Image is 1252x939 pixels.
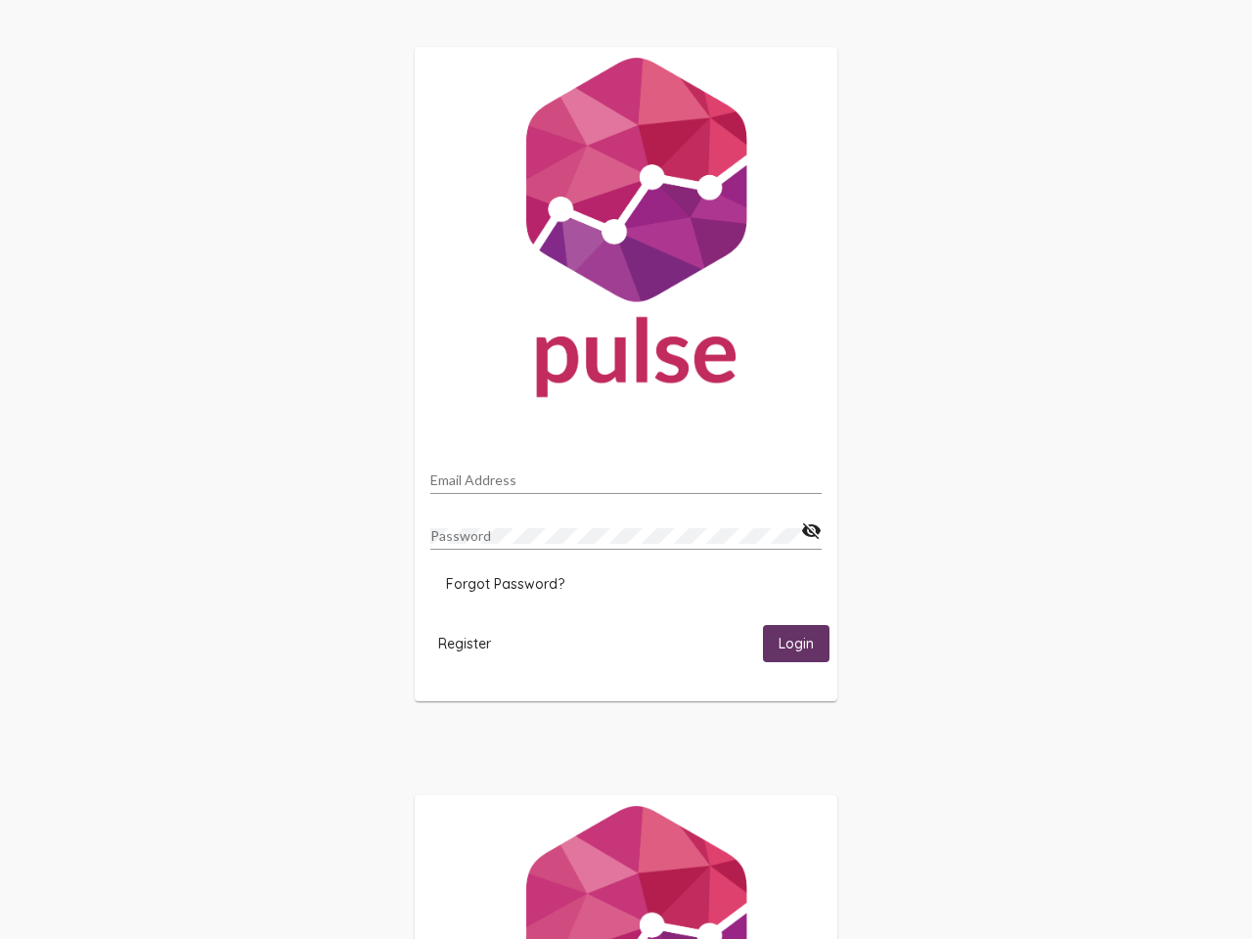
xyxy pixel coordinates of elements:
span: Forgot Password? [446,575,564,593]
button: Login [763,625,829,661]
span: Register [438,635,491,652]
img: Pulse For Good Logo [415,47,837,417]
span: Login [779,636,814,653]
button: Forgot Password? [430,566,580,602]
mat-icon: visibility_off [801,519,822,543]
button: Register [423,625,507,661]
